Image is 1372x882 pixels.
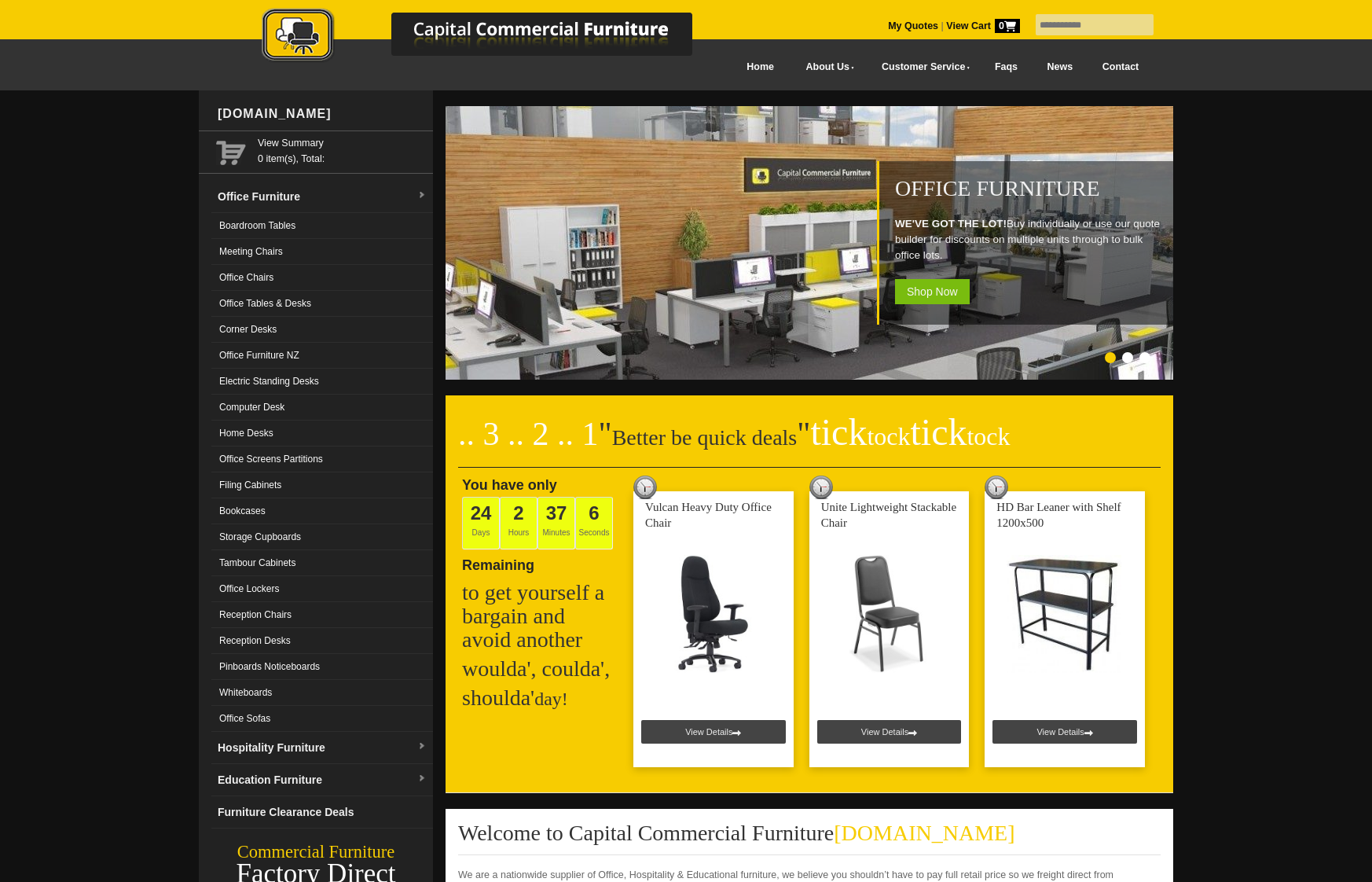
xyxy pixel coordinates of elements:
[888,20,938,31] a: My Quotes
[211,447,433,472] a: Office Screens Partitions
[575,497,613,549] span: Seconds
[944,20,1020,31] a: View Cart0
[211,343,433,369] a: Office Furniture NZ
[864,50,980,85] a: Customer Service
[417,774,427,784] img: dropdown
[211,369,433,395] a: Electric Standing Desks
[458,821,1161,855] h2: Welcome to Capital Commercial Furniture
[211,395,433,421] a: Computer Desk
[462,497,500,549] span: Days
[211,498,433,524] a: Bookcases
[462,581,619,652] h2: to get yourself a bargain and avoid another
[895,177,1165,200] h1: Office Furniture
[211,213,433,239] a: Boardroom Tables
[458,421,1161,468] h2: Better be quick deals
[789,50,864,85] a: About Us
[589,502,599,524] span: 6
[211,239,433,265] a: Meeting Chairs
[211,576,433,602] a: Office Lockers
[218,8,769,65] img: Capital Commercial Furniture Logo
[258,135,427,164] span: 0 item(s), Total:
[985,476,1008,499] img: tick tock deal clock
[211,654,433,680] a: Pinboards Noticeboards
[211,291,433,317] a: Office Tables & Desks
[211,796,433,829] a: Furniture Clearance Deals
[199,841,433,863] div: Commercial Furniture
[458,416,599,452] span: .. 3 .. 2 .. 1
[546,502,567,524] span: 37
[895,279,970,304] span: Shop Now
[1105,352,1116,363] li: Page dot 1
[895,216,1165,263] p: Buy individually or use our quote builder for discounts on multiple units through to bulk office ...
[417,742,427,752] img: dropdown
[995,19,1020,33] span: 0
[211,524,433,550] a: Storage Cupboards
[1033,50,1088,85] a: News
[446,106,1176,380] img: Office Furniture
[537,497,575,549] span: Minutes
[211,602,433,628] a: Reception Chairs
[211,628,433,654] a: Reception Desks
[1122,352,1133,363] li: Page dot 2
[500,497,537,549] span: Hours
[462,551,534,573] span: Remaining
[599,416,612,452] span: "
[462,477,557,493] span: You have only
[211,732,433,764] a: Hospitality Furnituredropdown
[211,764,433,796] a: Education Furnituredropdown
[211,317,433,343] a: Corner Desks
[946,20,1020,31] strong: View Cart
[417,191,427,200] img: dropdown
[211,472,433,498] a: Filing Cabinets
[967,422,1010,450] span: tock
[211,90,433,138] div: [DOMAIN_NAME]
[980,50,1033,85] a: Faqs
[211,706,433,732] a: Office Sofas
[867,422,910,450] span: tock
[211,421,433,447] a: Home Desks
[462,657,619,681] h2: woulda', coulda',
[218,8,769,70] a: Capital Commercial Furniture Logo
[1139,352,1150,363] li: Page dot 3
[834,821,1014,845] span: [DOMAIN_NAME]
[211,680,433,706] a: Whiteboards
[809,476,833,499] img: tick tock deal clock
[462,686,619,711] h2: shoulda'
[1088,50,1154,85] a: Contact
[513,502,523,524] span: 2
[471,502,492,524] span: 24
[633,476,657,499] img: tick tock deal clock
[534,689,568,709] span: day!
[258,135,427,151] a: View Summary
[895,218,1007,230] strong: WE'VE GOT THE LOT!
[797,416,1010,452] span: "
[211,181,433,213] a: Office Furnituredropdown
[446,371,1176,382] a: Office Furniture WE'VE GOT THE LOT!Buy individually or use our quote builder for discounts on mul...
[211,550,433,576] a: Tambour Cabinets
[211,265,433,291] a: Office Chairs
[810,411,1010,453] span: tick tick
